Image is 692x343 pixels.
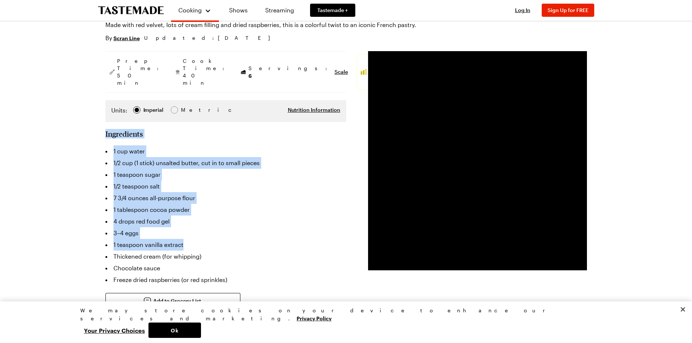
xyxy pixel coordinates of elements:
[178,3,212,18] button: Cooking
[105,216,346,227] li: 4 drops red food gel
[248,65,331,80] span: Servings:
[105,180,346,192] li: 1/2 teaspoon salt
[144,34,277,42] span: Updated : [DATE]
[98,6,164,15] a: To Tastemade Home Page
[105,274,346,286] li: Freeze dried raspberries (or red sprinkles)
[288,106,340,114] button: Nutrition Information
[117,57,162,87] span: Prep Time: 50 min
[80,306,606,338] div: Privacy
[105,129,143,138] h2: Ingredients
[105,204,346,216] li: 1 tablespoon cocoa powder
[335,68,348,76] button: Scale
[368,51,587,270] video-js: Video Player
[153,297,201,305] span: Add to Grocery List
[178,7,202,14] span: Cooking
[181,106,196,114] div: Metric
[148,323,201,338] button: Ok
[111,106,127,115] label: Units:
[105,157,346,169] li: 1/2 cup (1 stick) unsalted butter, cut in to small pieces
[105,169,346,180] li: 1 teaspoon sugar
[542,4,594,17] button: Sign Up for FREE
[80,323,148,338] button: Your Privacy Choices
[297,315,332,321] a: More information about your privacy, opens in a new tab
[143,106,164,114] span: Imperial
[105,34,140,42] p: By
[675,301,691,317] button: Close
[105,227,346,239] li: 3–4 eggs
[508,7,537,14] button: Log In
[105,20,468,29] p: Made with red velvet, lots of cream filling and dried raspberries, this is a colorful twist to an...
[113,34,140,42] a: scran line
[248,72,252,79] span: 6
[105,192,346,204] li: 7 3/4 ounces all-purpose flour
[515,7,530,13] span: Log In
[105,251,346,262] li: Thickened cream (for whipping)
[548,7,588,13] span: Sign Up for FREE
[111,106,196,116] div: Imperial Metric
[181,106,197,114] span: Metric
[105,262,346,274] li: Chocolate sauce
[183,57,228,87] span: Cook Time: 40 min
[105,239,346,251] li: 1 teaspoon vanilla extract
[80,306,606,323] div: We may store cookies on your device to enhance our services and marketing.
[105,145,346,157] li: 1 cup water
[317,7,348,14] span: Tastemade +
[105,293,240,309] button: Add to Grocery List
[310,4,355,17] a: Tastemade +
